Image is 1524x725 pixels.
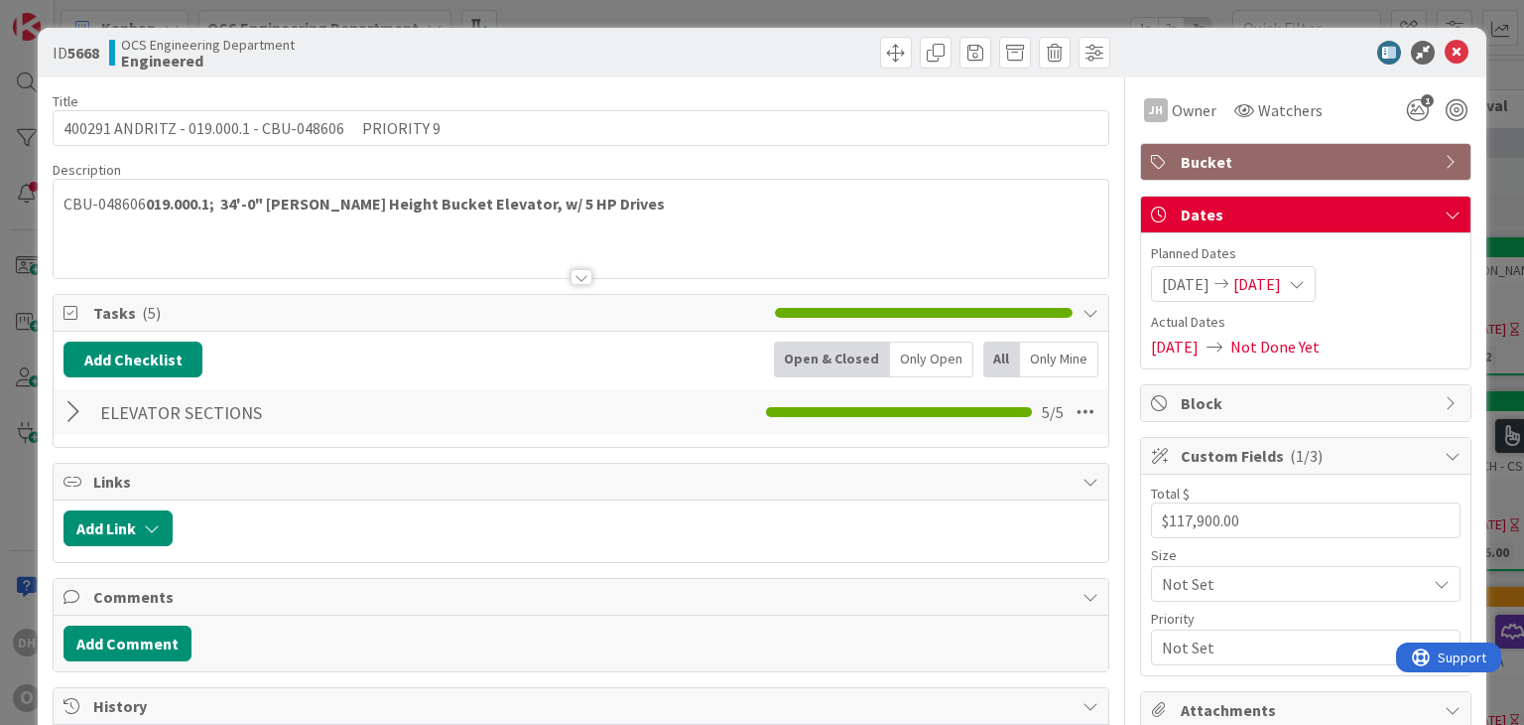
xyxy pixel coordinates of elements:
span: Not Set [1162,570,1416,598]
div: Open & Closed [774,342,890,377]
strong: 019.000.1; 34'-0" [PERSON_NAME] Height Bucket Elevator, w/ 5 HP Drives [146,194,665,214]
span: Tasks [93,301,764,325]
b: 5668 [67,43,99,63]
div: Only Open [890,342,973,377]
label: Title [53,92,78,110]
span: 1 [1421,94,1434,107]
span: [DATE] [1233,272,1281,296]
span: Support [42,3,90,27]
span: ID [53,41,99,65]
div: JH [1144,98,1168,122]
button: Add Checklist [63,342,202,377]
span: ( 5 ) [142,303,161,323]
span: ( 1/3 ) [1290,446,1323,466]
span: Not Set [1162,634,1416,661]
div: Priority [1151,612,1460,626]
span: [DATE] [1151,335,1199,359]
span: History [93,694,1072,718]
b: Engineered [121,53,295,69]
div: Size [1151,548,1460,562]
span: Attachments [1181,698,1435,722]
span: Not Done Yet [1230,335,1320,359]
span: Description [53,161,121,179]
span: Custom Fields [1181,444,1435,468]
span: Comments [93,585,1072,609]
input: Add Checklist... [93,394,540,430]
label: Total $ [1151,485,1190,503]
button: Add Comment [63,626,191,661]
span: Dates [1181,203,1435,226]
span: Watchers [1258,98,1323,122]
span: Block [1181,391,1435,415]
button: Add Link [63,510,173,546]
input: type card name here... [53,110,1108,146]
span: Actual Dates [1151,312,1460,333]
span: [DATE] [1162,272,1209,296]
div: All [983,342,1020,377]
p: CBU-048606 [63,193,1097,216]
span: Links [93,470,1072,494]
span: 5 / 5 [1042,400,1064,424]
div: Only Mine [1020,342,1098,377]
span: Bucket [1181,150,1435,174]
span: Planned Dates [1151,243,1460,264]
span: OCS Engineering Department [121,37,295,53]
span: Owner [1172,98,1216,122]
